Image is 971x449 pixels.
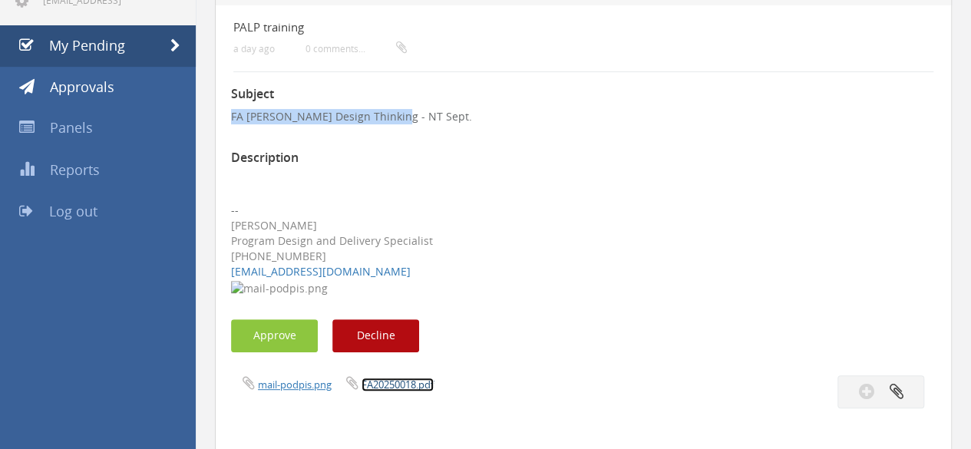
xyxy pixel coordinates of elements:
h4: PALP training [233,21,817,34]
small: 0 comments... [306,43,407,54]
span: -- [231,203,239,217]
button: Decline [332,319,419,352]
span: My Pending [49,36,125,54]
span: Reports [50,160,100,179]
div: [PERSON_NAME] [231,218,936,233]
p: FA [PERSON_NAME] Design Thinking - NT Sept. [231,109,936,124]
span: Panels [50,118,93,137]
small: a day ago [233,43,275,54]
span: Approvals [50,78,114,96]
span: Log out [49,202,97,220]
h3: Subject [231,87,936,101]
div: [PHONE_NUMBER] [231,249,936,264]
button: Approve [231,319,318,352]
img: mail-podpis.png [231,281,328,296]
a: FA20250018.pdf [362,378,434,391]
h3: Description [231,151,936,165]
div: Program Design and Delivery Specialist [231,233,936,249]
a: [EMAIL_ADDRESS][DOMAIN_NAME] [231,264,411,279]
a: mail-podpis.png [258,378,332,391]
